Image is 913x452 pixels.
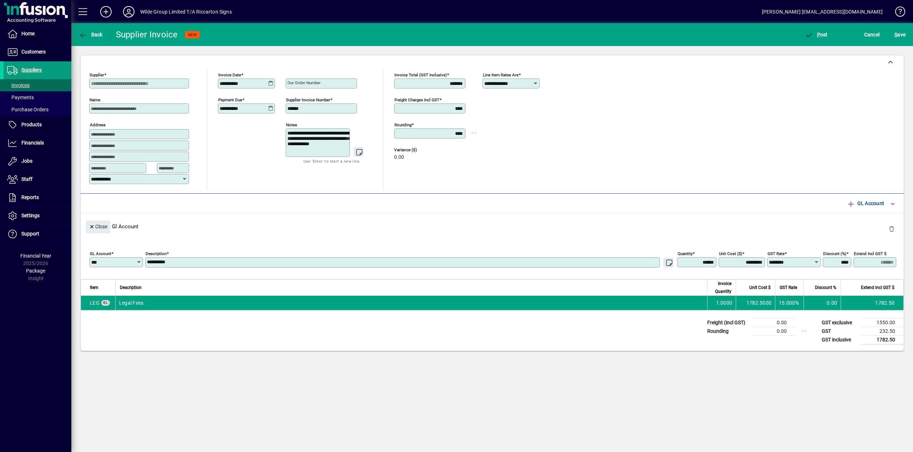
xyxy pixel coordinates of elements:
[712,280,731,295] span: Invoice Quantity
[861,335,904,344] td: 1782.50
[71,28,111,41] app-page-header-button: Back
[90,299,100,306] span: Legal Fees
[394,148,437,152] span: Variance ($)
[767,251,785,256] mat-label: GST rate
[864,29,880,40] span: Cancel
[736,296,775,310] td: 1782.5000
[7,107,49,112] span: Purchase Orders
[21,231,39,237] span: Support
[854,251,886,256] mat-label: Extend incl GST $
[749,284,771,291] span: Unit Cost $
[4,189,71,207] a: Reports
[4,134,71,152] a: Financials
[483,72,519,77] mat-label: Line item rates are
[7,82,30,88] span: Invoices
[894,29,906,40] span: ave
[818,327,861,335] td: GST
[4,91,71,103] a: Payments
[780,284,797,291] span: GST Rate
[4,103,71,116] a: Purchase Orders
[21,49,46,55] span: Customers
[704,327,753,335] td: Rounding
[394,154,404,160] span: 0.00
[21,158,32,164] span: Jobs
[86,220,110,233] button: Close
[21,31,35,36] span: Home
[890,1,904,25] a: Knowledge Base
[704,318,753,327] td: Freight (incl GST)
[4,207,71,225] a: Settings
[818,335,861,344] td: GST inclusive
[894,32,897,37] span: S
[95,5,117,18] button: Add
[753,327,795,335] td: 0.00
[394,72,447,77] mat-label: Invoice Total (GST inclusive)
[81,213,904,239] div: Gl Account
[77,28,104,41] button: Back
[815,284,836,291] span: Discount %
[7,95,34,100] span: Payments
[287,80,321,85] mat-label: Our order number
[883,225,900,232] app-page-header-button: Delete
[4,171,71,188] a: Staff
[862,28,882,41] button: Cancel
[818,318,861,327] td: GST exclusive
[719,251,742,256] mat-label: Unit Cost ($)
[84,223,112,229] app-page-header-button: Close
[861,318,904,327] td: 1550.00
[21,213,40,218] span: Settings
[218,97,242,102] mat-label: Payment due
[817,32,820,37] span: P
[21,194,39,200] span: Reports
[883,220,900,238] button: Delete
[140,6,232,17] div: Wilde Group Limited T/A Riccarton Signs
[394,97,439,102] mat-label: Freight charges incl GST
[117,5,140,18] button: Profile
[115,296,707,310] td: Legal Fees
[804,296,841,310] td: 0.00
[286,97,330,102] mat-label: Supplier invoice number
[90,251,111,256] mat-label: GL Account
[847,198,884,209] span: GL Account
[20,253,51,259] span: Financial Year
[21,122,42,127] span: Products
[775,296,804,310] td: 15.000%
[753,318,795,327] td: 0.00
[304,157,359,165] mat-hint: Use 'Enter' to start a new line
[861,284,894,291] span: Extend incl GST $
[803,28,830,41] button: Post
[90,97,100,102] mat-label: Name
[188,32,197,37] span: NEW
[823,251,846,256] mat-label: Discount (%)
[103,301,108,305] span: GL
[21,140,44,146] span: Financials
[90,284,98,291] span: Item
[841,296,903,310] td: 1782.50
[678,251,693,256] mat-label: Quantity
[21,176,32,182] span: Staff
[286,122,297,127] mat-label: Notes
[146,251,167,256] mat-label: Description
[26,268,45,274] span: Package
[4,225,71,243] a: Support
[843,197,888,210] button: GL Account
[805,32,828,37] span: ost
[893,28,907,41] button: Save
[707,296,736,310] td: 1.0000
[394,122,412,127] mat-label: Rounding
[21,67,42,73] span: Suppliers
[4,43,71,61] a: Customers
[89,221,107,233] span: Close
[4,116,71,134] a: Products
[218,72,241,77] mat-label: Invoice date
[79,32,103,37] span: Back
[4,152,71,170] a: Jobs
[4,79,71,91] a: Invoices
[116,29,178,40] div: Supplier Invoice
[4,25,71,43] a: Home
[120,284,142,291] span: Description
[861,327,904,335] td: 232.50
[90,72,104,77] mat-label: Supplier
[762,6,883,17] div: [PERSON_NAME] [EMAIL_ADDRESS][DOMAIN_NAME]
